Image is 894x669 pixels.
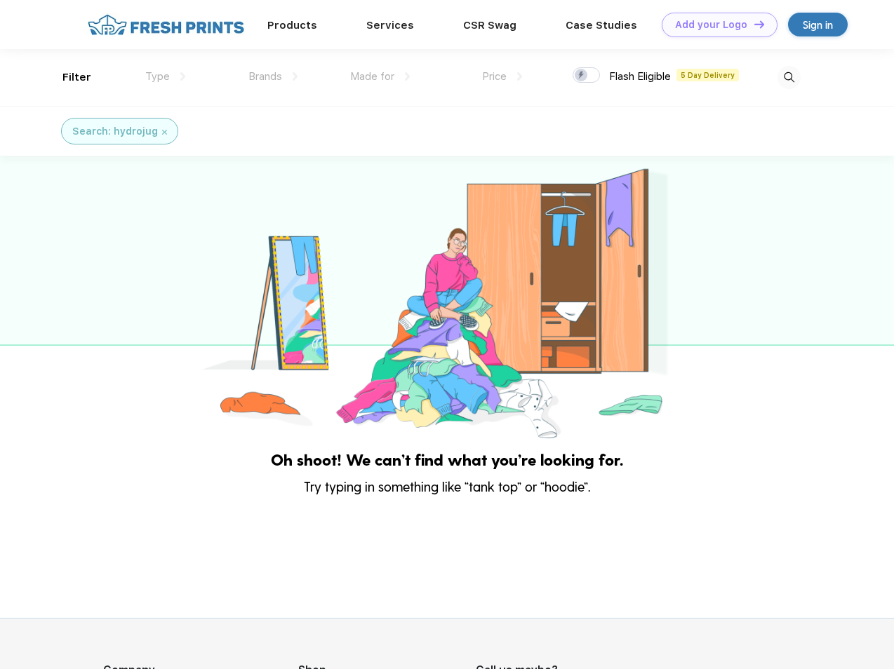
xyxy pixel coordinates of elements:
[517,72,522,81] img: dropdown.png
[180,72,185,81] img: dropdown.png
[84,13,248,37] img: fo%20logo%202.webp
[350,70,394,83] span: Made for
[803,17,833,33] div: Sign in
[72,124,158,139] div: Search: hydrojug
[267,19,317,32] a: Products
[754,20,764,28] img: DT
[162,130,167,135] img: filter_cancel.svg
[62,69,91,86] div: Filter
[293,72,298,81] img: dropdown.png
[609,70,671,83] span: Flash Eligible
[405,72,410,81] img: dropdown.png
[676,69,739,81] span: 5 Day Delivery
[482,70,507,83] span: Price
[788,13,848,36] a: Sign in
[675,19,747,31] div: Add your Logo
[248,70,282,83] span: Brands
[145,70,170,83] span: Type
[778,66,801,89] img: desktop_search.svg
